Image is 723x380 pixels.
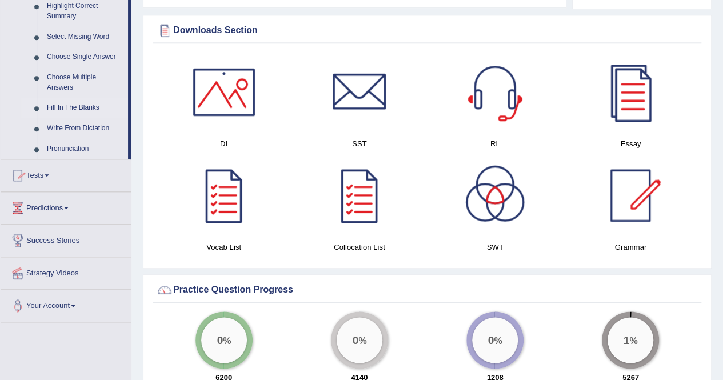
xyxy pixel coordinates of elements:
h4: Essay [569,138,693,150]
big: 0 [488,334,494,346]
h4: Collocation List [297,241,421,253]
a: Strategy Videos [1,257,131,286]
big: 0 [217,334,223,346]
h4: SWT [433,241,557,253]
h4: Vocab List [162,241,286,253]
a: Success Stories [1,225,131,253]
div: % [472,317,518,363]
a: Predictions [1,192,131,221]
div: % [337,317,382,363]
h4: RL [433,138,557,150]
h4: Grammar [569,241,693,253]
div: % [608,317,653,363]
a: Choose Single Answer [42,47,128,67]
div: % [201,317,247,363]
big: 1 [624,334,630,346]
a: Pronunciation [42,139,128,159]
div: Downloads Section [156,22,698,39]
div: Practice Question Progress [156,281,698,298]
h4: DI [162,138,286,150]
h4: SST [297,138,421,150]
big: 0 [352,334,358,346]
a: Select Missing Word [42,27,128,47]
a: Tests [1,159,131,188]
a: Your Account [1,290,131,318]
a: Choose Multiple Answers [42,67,128,98]
a: Fill In The Blanks [42,98,128,118]
a: Write From Dictation [42,118,128,139]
